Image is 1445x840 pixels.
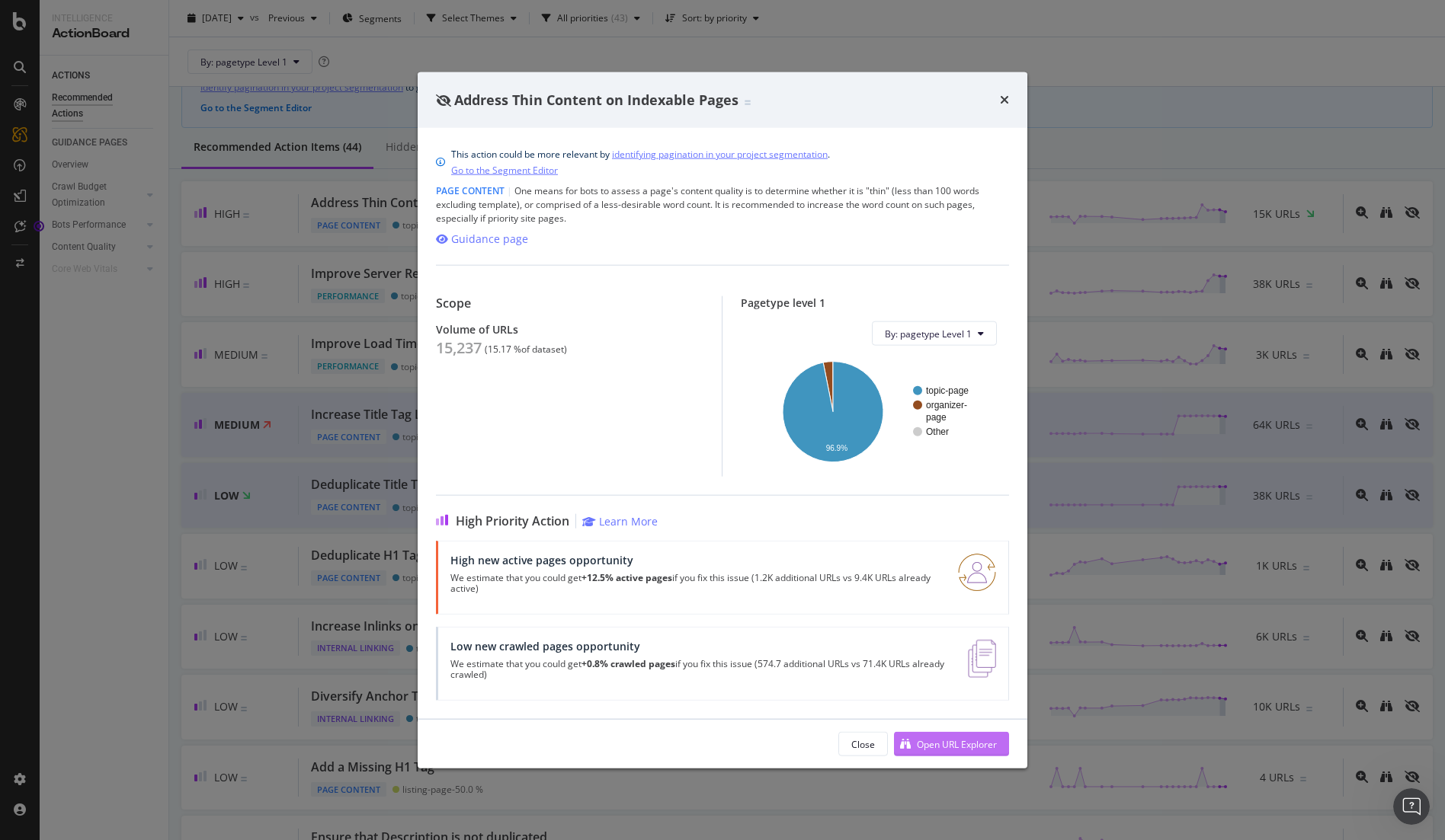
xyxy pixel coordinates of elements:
[745,100,751,104] img: Equal
[926,412,947,423] text: page
[885,327,972,340] span: By: pagetype Level 1
[958,554,996,592] img: RO06QsNG.png
[599,514,658,529] div: Learn More
[1000,90,1009,110] div: times
[436,323,703,336] div: Volume of URLs
[450,573,940,594] p: We estimate that you could get if you fix this issue (1.2K additional URLs vs 9.4K URLs already a...
[917,737,997,750] div: Open URL Explorer
[451,146,830,178] div: This action could be more relevant by .
[926,400,967,410] text: organizer-
[894,732,1009,756] button: Open URL Explorer
[582,657,675,670] strong: +0.8% crawled pages
[436,339,482,357] div: 15,237
[454,90,739,108] span: Address Thin Content on Indexable Pages
[436,184,505,197] span: Page Content
[926,426,949,437] text: Other
[507,184,512,197] span: |
[450,554,940,567] div: High new active pages opportunity
[485,344,567,355] div: ( 15.17 % of dataset )
[582,514,658,529] a: Learn More
[968,640,996,678] img: e5DMFwAAAABJRU5ErkJggg==
[851,737,875,750] div: Close
[450,640,950,653] div: Low new crawled pages opportunity
[753,358,997,465] svg: A chart.
[612,146,828,162] a: identifying pagination in your project segmentation
[456,514,569,529] span: High Priority Action
[436,94,451,106] div: eye-slash
[872,321,997,346] button: By: pagetype Level 1
[418,72,1027,768] div: modal
[436,296,703,311] div: Scope
[451,162,558,178] a: Go to the Segment Editor
[450,659,950,680] p: We estimate that you could get if you fix this issue (574.7 additional URLs vs 71.4K URLs already...
[1393,788,1430,825] iframe: Intercom live chat
[741,296,1009,309] div: Pagetype level 1
[582,571,672,584] strong: +12.5% active pages
[838,732,888,756] button: Close
[826,444,847,452] text: 96.9%
[436,146,1009,178] div: info banner
[436,184,1009,225] div: One means for bots to assess a page's content quality is to determine whether it is "thin" (less ...
[451,232,528,247] div: Guidance page
[436,232,528,247] a: Guidance page
[926,385,969,396] text: topic-page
